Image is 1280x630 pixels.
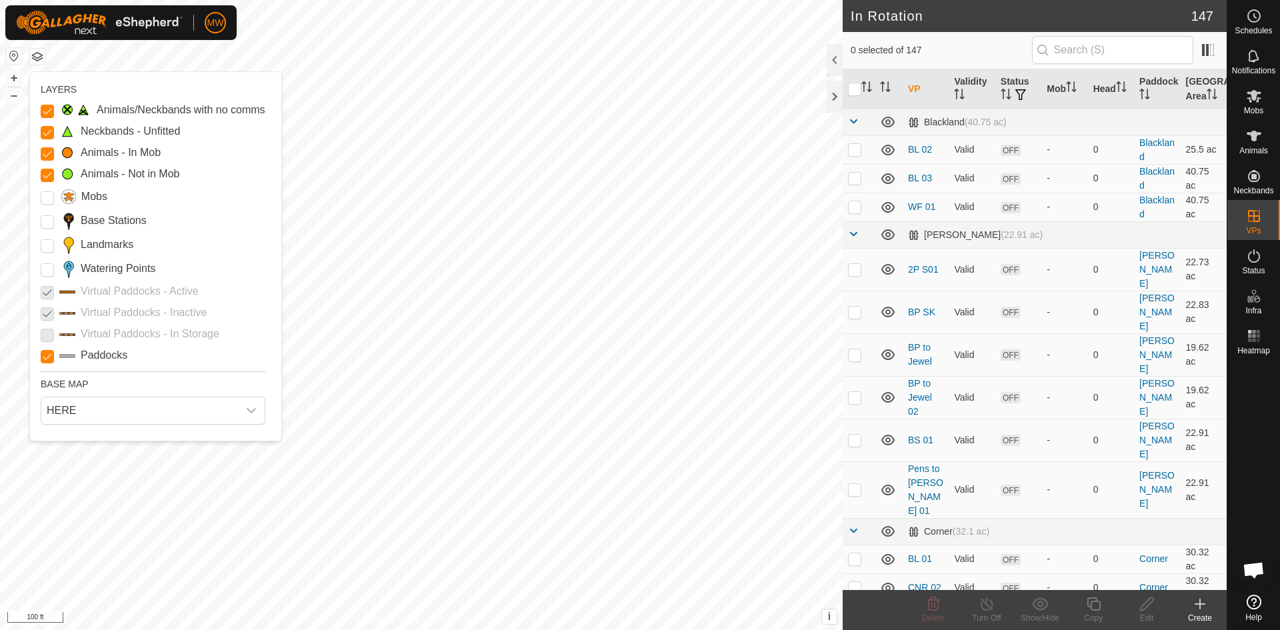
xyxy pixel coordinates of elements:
[1139,250,1175,289] a: [PERSON_NAME]
[1047,433,1082,447] div: -
[1246,227,1261,235] span: VPs
[954,91,965,101] p-sorticon: Activate to sort
[1001,583,1021,594] span: OFF
[1181,69,1227,109] th: [GEOGRAPHIC_DATA] Area
[81,145,161,161] label: Animals - In Mob
[949,419,995,461] td: Valid
[949,333,995,376] td: Valid
[861,83,872,94] p-sorticon: Activate to sort
[908,582,941,593] a: CNR 02
[1013,612,1067,624] div: Show/Hide
[1242,267,1265,275] span: Status
[995,69,1041,109] th: Status
[1047,143,1082,157] div: -
[949,291,995,333] td: Valid
[908,342,932,367] a: BP to Jewel
[949,248,995,291] td: Valid
[81,237,133,253] label: Landmarks
[1181,135,1227,164] td: 25.5 ac
[908,526,989,537] div: Corner
[1245,613,1262,621] span: Help
[1047,391,1082,405] div: -
[1181,376,1227,419] td: 19.62 ac
[908,307,935,317] a: BP SK
[1041,69,1087,109] th: Mob
[908,117,1007,128] div: Blackland
[41,83,265,97] div: LAYERS
[1088,376,1134,419] td: 0
[1067,612,1120,624] div: Copy
[1088,193,1134,221] td: 0
[81,189,107,205] label: Mobs
[1047,263,1082,277] div: -
[1088,573,1134,602] td: 0
[908,463,943,516] a: Pens to [PERSON_NAME] 01
[369,613,419,625] a: Privacy Policy
[1001,264,1021,275] span: OFF
[1181,291,1227,333] td: 22.83 ac
[1139,137,1175,162] a: Blackland
[1139,195,1175,219] a: Blackland
[953,526,989,537] span: (32.1 ac)
[949,164,995,193] td: Valid
[1233,187,1273,195] span: Neckbands
[908,229,1043,241] div: [PERSON_NAME]
[908,264,939,275] a: 2P S01
[1088,135,1134,164] td: 0
[1001,435,1021,446] span: OFF
[1088,545,1134,573] td: 0
[81,123,180,139] label: Neckbands - Unfitted
[949,545,995,573] td: Valid
[1047,171,1082,185] div: -
[1139,166,1175,191] a: Blackland
[1181,419,1227,461] td: 22.91 ac
[1232,67,1275,75] span: Notifications
[41,371,265,391] div: BASE MAP
[908,378,932,417] a: BP to Jewel 02
[1088,461,1134,518] td: 0
[1001,349,1021,361] span: OFF
[81,261,155,277] label: Watering Points
[207,16,224,30] span: MW
[949,135,995,164] td: Valid
[1001,554,1021,565] span: OFF
[1244,107,1263,115] span: Mobs
[1139,582,1168,593] a: Corner
[851,8,1191,24] h2: In Rotation
[908,173,932,183] a: BL 03
[1047,483,1082,497] div: -
[81,305,207,321] label: Virtual Paddocks - Inactive
[1001,145,1021,156] span: OFF
[1047,200,1082,214] div: -
[908,435,933,445] a: BS 01
[949,461,995,518] td: Valid
[1139,421,1175,459] a: [PERSON_NAME]
[41,397,238,424] span: HERE
[1181,248,1227,291] td: 22.73 ac
[1001,229,1043,240] span: (22.91 ac)
[822,609,837,624] button: i
[908,553,932,564] a: BL 01
[1001,202,1021,213] span: OFF
[1181,461,1227,518] td: 22.91 ac
[1227,589,1280,627] a: Help
[908,201,935,212] a: WF 01
[1173,612,1227,624] div: Create
[1032,36,1193,64] input: Search (S)
[435,613,474,625] a: Contact Us
[6,48,22,64] button: Reset Map
[6,87,22,103] button: –
[1047,581,1082,595] div: -
[1088,419,1134,461] td: 0
[949,69,995,109] th: Validity
[81,283,199,299] label: Virtual Paddocks - Active
[1047,552,1082,566] div: -
[1139,335,1175,374] a: [PERSON_NAME]
[1001,392,1021,403] span: OFF
[238,397,265,424] div: dropdown trigger
[1245,307,1261,315] span: Infra
[1181,545,1227,573] td: 30.32 ac
[97,102,265,118] label: Animals/Neckbands with no comms
[81,166,180,182] label: Animals - Not in Mob
[1088,248,1134,291] td: 0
